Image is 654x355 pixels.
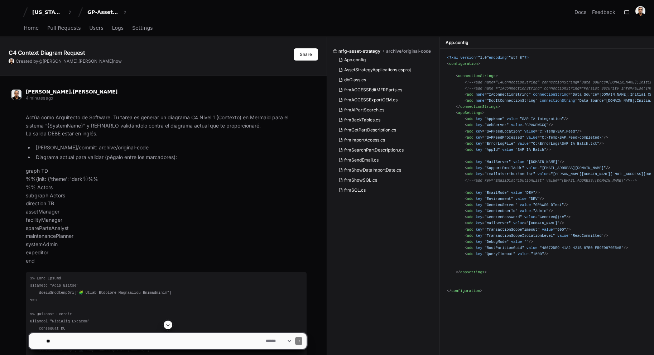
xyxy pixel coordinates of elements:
span: "GPAWSWCCQ" [524,123,549,127]
span: <?xml version= encoding= ?> [447,56,529,60]
app-text-character-animate: C4 Context Diagram Request [9,49,85,56]
span: add [467,234,473,238]
span: key [476,197,482,201]
span: key [476,172,482,176]
span: "MailServer" [485,160,511,164]
span: key [476,246,482,250]
span: add [467,197,473,201]
span: add [467,209,473,213]
span: "SupportEmailAddr" [485,166,524,170]
span: value [526,135,538,140]
button: frmGetPartDescription.cs [336,125,430,135]
a: Pull Requests [47,20,81,37]
span: "ReadCommitted" [571,234,603,238]
span: App.config [344,57,366,63]
span: add [467,123,473,127]
span: key [476,148,482,152]
span: value [542,227,553,232]
span: "C:\Temp\SAP_Feed\completed\" [540,135,604,140]
span: frmImportAccess.cs [344,137,385,143]
span: add [467,221,473,225]
li: Diagrama actual para validar (pégalo entre los marcadores): [34,153,307,162]
span: value [526,166,538,170]
div: GP-Asset Strategy [87,9,118,16]
span: "AppId" [485,148,500,152]
span: value [511,191,522,195]
span: "SAP_IA_Batch" [515,148,546,152]
span: value [526,246,538,250]
span: "DebugMode" [485,240,509,244]
span: frmGetPartDescription.cs [344,127,396,133]
span: key [476,252,482,256]
span: add [467,129,473,134]
span: </ > [447,289,482,293]
span: name [476,99,485,103]
span: "SAPFeedLocation" [485,129,522,134]
span: "1500" [531,252,544,256]
button: frmSearchPartDescription.cs [336,145,430,155]
span: "1.0" [478,56,489,60]
button: GP-Asset Strategy [85,6,130,19]
button: frmACCESSEditMFRParts.cs [336,85,430,95]
span: now [113,58,122,64]
span: "ErrorLogFile" [485,141,515,146]
span: < = = /> [465,209,553,213]
span: dbClass.cs [344,77,366,83]
span: mfg-asset-strategy [338,48,380,54]
button: frmShowSQL.cs [336,175,430,185]
span: App.config [446,40,468,45]
span: value [524,129,535,134]
span: connectionString [540,99,575,103]
a: Logs [112,20,124,37]
span: add [467,215,473,219]
span: "" [524,240,529,244]
span: < = = /> [465,215,571,219]
span: < = = /> [465,240,533,244]
span: value [511,123,522,127]
span: add [467,191,473,195]
img: avatar [11,90,21,100]
span: key [476,191,482,195]
span: < > [456,111,485,115]
span: frmACCESSExportOEM.cs [344,97,398,103]
span: "TransactionScopeTimeout" [485,227,540,232]
span: key [476,135,482,140]
button: frmImportAccess.cs [336,135,430,145]
span: @ [38,58,43,64]
span: frmSQL.cs [344,187,366,193]
span: add [467,148,473,152]
span: key [476,166,482,170]
span: AssetStrategyApplications.csproj [344,67,411,73]
span: key [476,160,482,164]
span: "900" [555,227,566,232]
span: configuration [449,62,478,66]
span: "WebServer" [485,123,509,127]
span: "utf-8" [509,56,524,60]
span: </ > [456,105,500,109]
span: < = = /> [465,234,608,238]
span: frmShowDataImportDate.cs [344,167,401,173]
button: dbClass.cs [336,75,430,85]
span: key [476,209,482,213]
span: value [520,209,531,213]
span: value [518,252,529,256]
span: value [557,234,568,238]
span: add [467,141,473,146]
button: frmACCESSExportOEM.cs [336,95,430,105]
span: "GPAWSG-DTest" [533,203,564,207]
span: add [467,252,473,256]
span: add [467,246,473,250]
span: "SAP IA Integration" [520,117,564,121]
span: Created by [16,58,122,64]
span: "RootParitionGuid" [485,246,524,250]
span: "TransactionScopeIsolationLevel" [485,234,555,238]
span: frmBackTables.cs [344,117,380,123]
span: </ > [456,270,487,274]
span: "GenetecUserId" [485,209,518,213]
span: frmShowSQL.cs [344,177,377,183]
span: key [476,234,482,238]
button: frmBackTables.cs [336,115,430,125]
span: < = = /> [465,148,550,152]
span: name [476,92,485,97]
span: [PERSON_NAME].[PERSON_NAME] [26,89,117,95]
